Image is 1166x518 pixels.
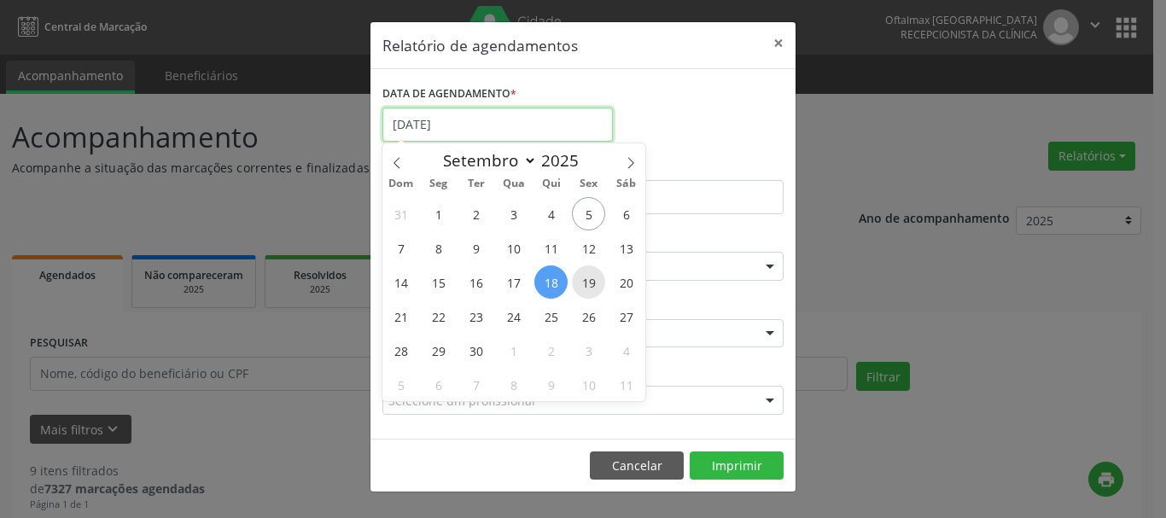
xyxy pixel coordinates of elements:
span: Outubro 5, 2025 [384,368,417,401]
span: Setembro 5, 2025 [572,197,605,230]
span: Setembro 29, 2025 [422,334,455,367]
span: Setembro 16, 2025 [459,265,493,299]
span: Setembro 20, 2025 [609,265,643,299]
span: Setembro 10, 2025 [497,231,530,265]
span: Setembro 2, 2025 [459,197,493,230]
button: Close [761,22,796,64]
label: DATA DE AGENDAMENTO [382,81,516,108]
label: ATÉ [587,154,784,180]
span: Setembro 19, 2025 [572,265,605,299]
input: Year [537,149,593,172]
span: Agosto 31, 2025 [384,197,417,230]
span: Outubro 1, 2025 [497,334,530,367]
span: Outubro 6, 2025 [422,368,455,401]
span: Qui [533,178,570,189]
input: Selecione o horário final [587,180,784,214]
span: Outubro 10, 2025 [572,368,605,401]
span: Setembro 8, 2025 [422,231,455,265]
span: Setembro 24, 2025 [497,300,530,333]
span: Outubro 2, 2025 [534,334,568,367]
span: Setembro 30, 2025 [459,334,493,367]
span: Outubro 7, 2025 [459,368,493,401]
span: Setembro 27, 2025 [609,300,643,333]
span: Qua [495,178,533,189]
span: Setembro 23, 2025 [459,300,493,333]
span: Setembro 13, 2025 [609,231,643,265]
span: Setembro 15, 2025 [422,265,455,299]
button: Cancelar [590,451,684,480]
h5: Relatório de agendamentos [382,34,578,56]
span: Setembro 26, 2025 [572,300,605,333]
span: Setembro 4, 2025 [534,197,568,230]
span: Sáb [608,178,645,189]
button: Imprimir [690,451,784,480]
span: Setembro 3, 2025 [497,197,530,230]
span: Dom [382,178,420,189]
span: Outubro 4, 2025 [609,334,643,367]
span: Setembro 14, 2025 [384,265,417,299]
span: Seg [420,178,458,189]
span: Setembro 9, 2025 [459,231,493,265]
span: Setembro 1, 2025 [422,197,455,230]
span: Setembro 18, 2025 [534,265,568,299]
span: Selecione um profissional [388,392,535,410]
span: Setembro 28, 2025 [384,334,417,367]
span: Outubro 8, 2025 [497,368,530,401]
span: Ter [458,178,495,189]
span: Setembro 17, 2025 [497,265,530,299]
span: Outubro 3, 2025 [572,334,605,367]
input: Selecione uma data ou intervalo [382,108,613,142]
span: Outubro 11, 2025 [609,368,643,401]
span: Setembro 22, 2025 [422,300,455,333]
span: Setembro 7, 2025 [384,231,417,265]
span: Setembro 25, 2025 [534,300,568,333]
span: Setembro 21, 2025 [384,300,417,333]
span: Setembro 6, 2025 [609,197,643,230]
span: Setembro 11, 2025 [534,231,568,265]
span: Outubro 9, 2025 [534,368,568,401]
span: Sex [570,178,608,189]
span: Setembro 12, 2025 [572,231,605,265]
select: Month [434,148,537,172]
